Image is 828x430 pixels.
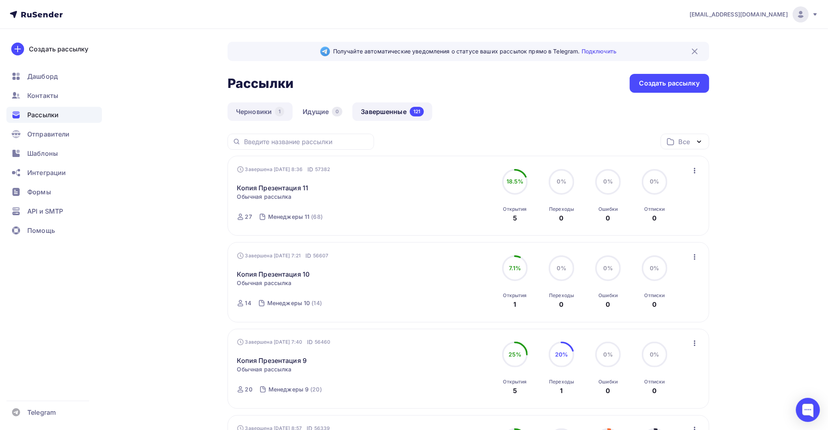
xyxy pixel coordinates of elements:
div: 0 [653,386,657,395]
div: Отписки [645,292,665,299]
a: Формы [6,184,102,200]
div: 5 [513,386,517,395]
span: 0% [604,351,613,358]
span: API и SMTP [27,206,63,216]
div: Переходы [549,292,574,299]
div: 20 [245,385,252,393]
a: Завершенные121 [352,102,432,121]
span: Шаблоны [27,149,58,158]
span: ID [307,165,313,173]
a: Копия Презентация 9 [237,356,307,365]
div: Переходы [549,379,574,385]
div: (14) [311,299,322,307]
span: 25% [509,351,521,358]
a: Менеджеры 9 (20) [268,383,323,396]
div: Завершена [DATE] 7:21 [237,252,329,260]
div: Менеджеры 9 [269,385,309,393]
div: Менеджеры 11 [268,213,310,221]
span: Обычная рассылка [237,193,292,201]
div: 1 [560,386,563,395]
a: Менеджеры 10 (14) [267,297,323,310]
span: 20% [555,351,568,358]
span: Обычная рассылка [237,279,292,287]
span: 18.5% [507,178,524,185]
a: Дашборд [6,68,102,84]
span: 0% [650,265,659,271]
div: Отписки [645,379,665,385]
span: 0% [604,265,613,271]
div: Создать рассылку [639,79,700,88]
span: 0% [557,265,566,271]
div: 1 [275,107,284,116]
div: Ошибки [598,206,618,212]
span: ID [305,252,311,260]
a: Копия Презентация 10 [237,269,310,279]
a: Отправители [6,126,102,142]
img: Telegram [320,47,330,56]
span: 57382 [315,165,330,173]
div: 14 [245,299,251,307]
span: 0% [650,351,659,358]
div: Переходы [549,206,574,212]
div: 121 [410,107,424,116]
div: Все [679,137,690,147]
div: Ошибки [598,379,618,385]
div: 0 [606,300,610,309]
a: Черновики1 [228,102,293,121]
span: Интеграции [27,168,66,177]
span: Отправители [27,129,70,139]
div: Создать рассылку [29,44,88,54]
div: 0 [559,300,564,309]
span: 0% [604,178,613,185]
div: Завершена [DATE] 8:36 [237,165,330,173]
a: Рассылки [6,107,102,123]
div: 1 [514,300,517,309]
span: Получайте автоматические уведомления о статусе ваших рассылок прямо в Telegram. [333,47,616,55]
span: Формы [27,187,51,197]
span: Рассылки [27,110,59,120]
div: 0 [606,213,610,223]
a: Идущие0 [294,102,351,121]
span: Контакты [27,91,58,100]
div: (20) [310,385,322,393]
div: 0 [606,386,610,395]
div: 5 [513,213,517,223]
input: Введите название рассылки [244,137,369,146]
span: Telegram [27,408,56,417]
h2: Рассылки [228,75,293,92]
span: Помощь [27,226,55,235]
span: ID [307,338,313,346]
div: 0 [559,213,564,223]
button: Все [661,134,709,149]
div: Отписки [645,206,665,212]
span: 56607 [313,252,329,260]
span: Дашборд [27,71,58,81]
span: [EMAIL_ADDRESS][DOMAIN_NAME] [690,10,788,18]
div: Менеджеры 10 [267,299,310,307]
a: Контакты [6,88,102,104]
a: Подключить [582,48,616,55]
div: (68) [311,213,323,221]
a: Шаблоны [6,145,102,161]
div: 0 [653,213,657,223]
span: 7.1% [509,265,521,271]
div: 0 [653,300,657,309]
span: 0% [557,178,566,185]
a: [EMAIL_ADDRESS][DOMAIN_NAME] [690,6,818,22]
div: 27 [245,213,252,221]
div: Открытия [503,206,527,212]
span: Обычная рассылка [237,365,292,373]
span: 0% [650,178,659,185]
div: Открытия [503,379,527,385]
div: Ошибки [598,292,618,299]
div: 0 [332,107,342,116]
a: Копия Презентация 11 [237,183,309,193]
div: Открытия [503,292,527,299]
a: Менеджеры 11 (68) [267,210,323,223]
div: Завершена [DATE] 7:40 [237,338,331,346]
span: 56460 [315,338,331,346]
